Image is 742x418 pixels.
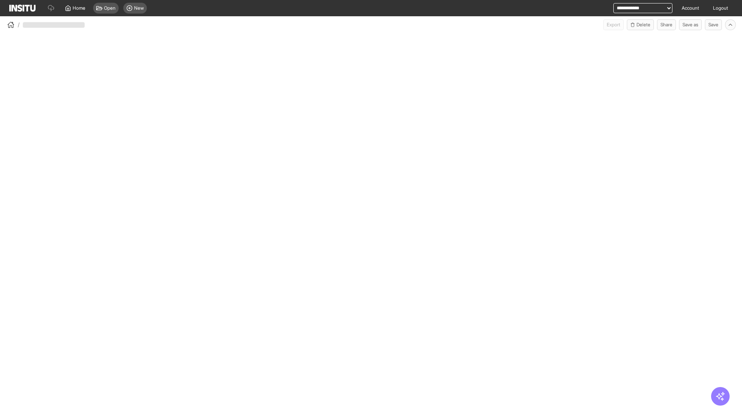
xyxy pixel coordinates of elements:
[104,5,116,11] span: Open
[9,5,36,12] img: Logo
[73,5,85,11] span: Home
[657,19,676,30] button: Share
[705,19,722,30] button: Save
[134,5,144,11] span: New
[18,21,20,29] span: /
[627,19,654,30] button: Delete
[679,19,702,30] button: Save as
[603,19,624,30] button: Export
[6,20,20,29] button: /
[603,19,624,30] span: Can currently only export from Insights reports.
